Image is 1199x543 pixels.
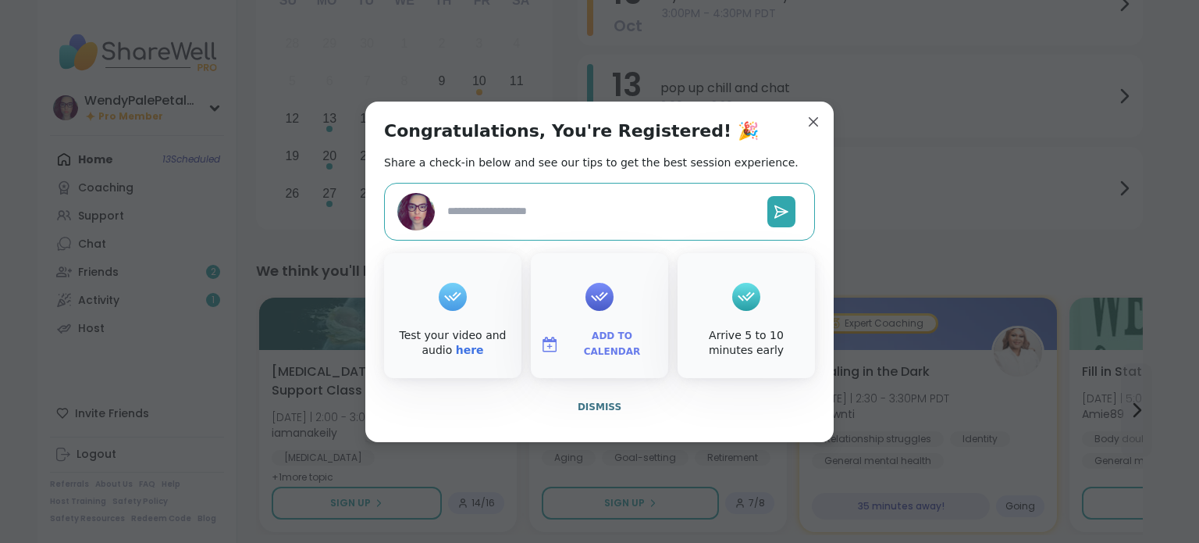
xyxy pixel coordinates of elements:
h1: Congratulations, You're Registered! 🎉 [384,120,759,142]
img: ShareWell Logomark [540,335,559,354]
span: Add to Calendar [565,329,659,359]
a: here [456,344,484,356]
button: Add to Calendar [534,328,665,361]
span: Dismiss [578,402,621,413]
img: WendyPalePetalBloom [397,193,435,230]
div: Arrive 5 to 10 minutes early [681,328,812,359]
button: Dismiss [384,391,815,423]
div: Test your video and audio [387,328,518,359]
h2: Share a check-in below and see our tips to get the best session experience. [384,155,799,170]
